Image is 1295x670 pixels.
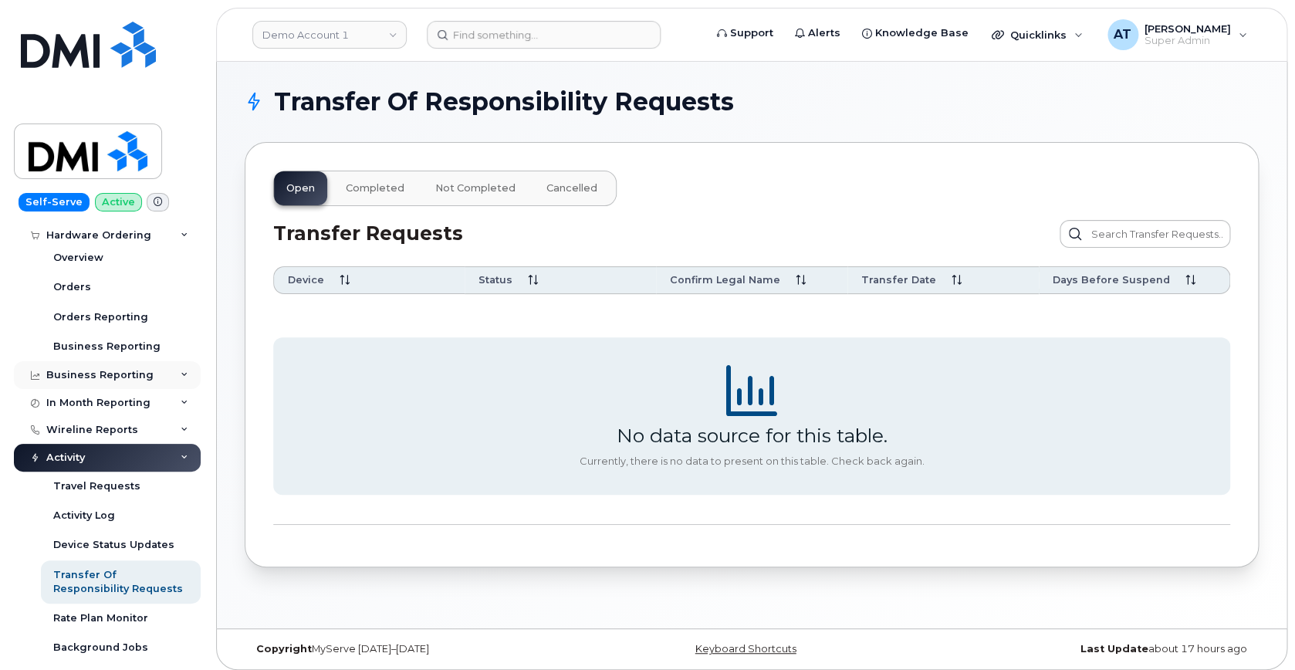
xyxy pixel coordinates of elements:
[256,643,312,655] strong: Copyright
[435,182,516,195] span: Not Completed
[478,273,512,287] span: Status
[861,273,936,287] span: Transfer Date
[921,643,1259,655] div: about 17 hours ago
[580,455,925,468] div: Currently, there is no data to present on this table. Check back again.
[1053,273,1170,287] span: Days Before Suspend
[273,220,661,248] div: Transfer Requests
[670,273,780,287] span: Confirm Legal Name
[1080,643,1148,655] strong: Last Update
[546,182,597,195] span: Cancelled
[346,182,404,195] span: Completed
[617,424,888,447] div: No data source for this table.
[245,643,583,655] div: MyServe [DATE]–[DATE]
[1060,220,1230,248] input: Search Transfer Requests...
[695,643,796,655] a: Keyboard Shortcuts
[274,90,734,113] span: Transfer Of Responsibility Requests
[288,273,324,287] span: Device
